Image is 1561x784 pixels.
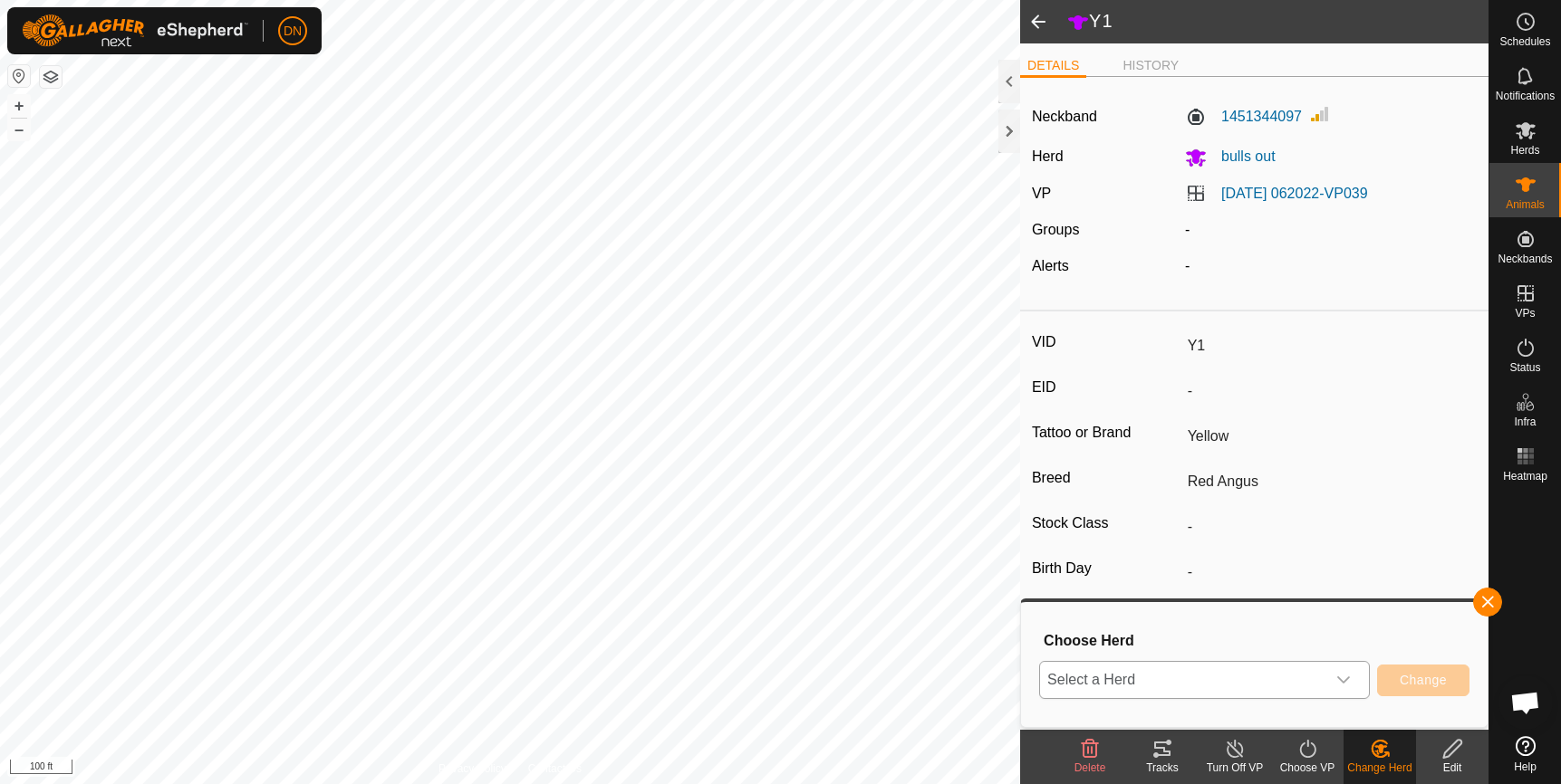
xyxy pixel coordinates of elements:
a: Contact Us [528,760,582,777]
button: + [8,95,30,117]
button: – [8,119,30,140]
span: Select a Herd [1040,662,1325,698]
span: bulls out [1207,148,1276,164]
span: Notifications [1496,91,1555,101]
span: Infra [1514,416,1536,427]
span: Help [1514,761,1537,772]
button: Map Layers [40,66,62,88]
div: - [1178,219,1484,241]
div: Open chat [1498,675,1553,730]
li: HISTORY [1115,56,1186,75]
h3: Choose Herd [1044,632,1469,649]
a: Help [1489,729,1561,779]
img: Signal strength [1309,103,1331,125]
a: [DATE] 062022-VP039 [1221,186,1368,201]
div: Change Herd [1344,760,1416,776]
span: Status [1509,362,1540,373]
span: Animals [1506,199,1545,210]
span: Neckbands [1498,253,1552,264]
label: Herd [1032,148,1064,164]
label: 1451344097 [1185,106,1302,128]
label: Tattoo or Brand [1032,421,1180,445]
div: Edit [1416,760,1489,776]
div: dropdown trigger [1325,662,1362,698]
label: Neckband [1032,106,1097,128]
label: Birth Day [1032,557,1180,580]
label: Stock Class [1032,512,1180,535]
div: - [1178,255,1484,277]
div: Choose VP [1271,760,1344,776]
div: Turn Off VP [1199,760,1271,776]
li: DETAILS [1020,56,1086,78]
span: VPs [1515,308,1535,319]
button: Reset Map [8,65,30,87]
span: Heatmap [1503,471,1547,482]
img: Gallagher Logo [22,14,248,47]
label: Breed [1032,466,1180,490]
div: Tracks [1126,760,1199,776]
button: Change [1377,664,1469,696]
span: DN [284,22,302,41]
label: VID [1032,330,1180,354]
label: Alerts [1032,258,1069,273]
label: EID [1032,376,1180,399]
label: VP [1032,186,1051,201]
span: Schedules [1499,36,1550,47]
span: Delete [1074,761,1106,774]
span: Change [1400,673,1447,687]
label: Groups [1032,222,1079,237]
span: Herds [1510,145,1539,156]
a: Privacy Policy [438,760,506,777]
h2: Y1 [1067,10,1489,33]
